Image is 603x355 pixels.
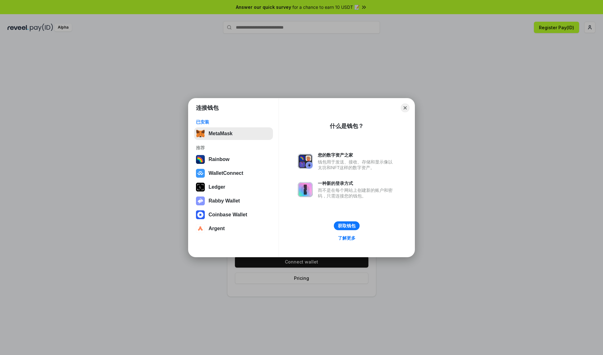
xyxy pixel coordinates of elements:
[318,180,396,186] div: 一种新的登录方式
[209,170,243,176] div: WalletConnect
[194,208,273,221] button: Coinbase Wallet
[196,197,205,205] img: svg+xml,%3Csvg%20xmlns%3D%22http%3A%2F%2Fwww.w3.org%2F2000%2Fsvg%22%20fill%3D%22none%22%20viewBox...
[194,153,273,166] button: Rainbow
[196,119,271,125] div: 已安装
[318,159,396,170] div: 钱包用于发送、接收、存储和显示像以太坊和NFT这样的数字资产。
[196,104,219,112] h1: 连接钱包
[194,195,273,207] button: Rabby Wallet
[209,157,230,162] div: Rainbow
[401,103,410,112] button: Close
[334,234,359,242] a: 了解更多
[209,184,225,190] div: Ledger
[196,155,205,164] img: svg+xml,%3Csvg%20width%3D%22120%22%20height%3D%22120%22%20viewBox%3D%220%200%20120%20120%22%20fil...
[209,198,240,204] div: Rabby Wallet
[194,181,273,193] button: Ledger
[298,154,313,169] img: svg+xml,%3Csvg%20xmlns%3D%22http%3A%2F%2Fwww.w3.org%2F2000%2Fsvg%22%20fill%3D%22none%22%20viewBox...
[196,169,205,178] img: svg+xml,%3Csvg%20width%3D%2228%22%20height%3D%2228%22%20viewBox%3D%220%200%2028%2028%22%20fill%3D...
[338,223,356,229] div: 获取钱包
[196,210,205,219] img: svg+xml,%3Csvg%20width%3D%2228%22%20height%3D%2228%22%20viewBox%3D%220%200%2028%2028%22%20fill%3D...
[338,235,356,241] div: 了解更多
[194,127,273,140] button: MetaMask
[209,131,232,136] div: MetaMask
[318,152,396,158] div: 您的数字资产之家
[196,224,205,233] img: svg+xml,%3Csvg%20width%3D%2228%22%20height%3D%2228%22%20viewBox%3D%220%200%2028%2028%22%20fill%3D...
[318,187,396,199] div: 而不是在每个网站上创建新的账户和密码，只需连接您的钱包。
[196,183,205,191] img: svg+xml,%3Csvg%20xmlns%3D%22http%3A%2F%2Fwww.w3.org%2F2000%2Fsvg%22%20width%3D%2228%22%20height%3...
[330,122,364,130] div: 什么是钱包？
[196,145,271,151] div: 推荐
[209,212,247,218] div: Coinbase Wallet
[334,221,360,230] button: 获取钱包
[196,129,205,138] img: svg+xml,%3Csvg%20fill%3D%22none%22%20height%3D%2233%22%20viewBox%3D%220%200%2035%2033%22%20width%...
[194,222,273,235] button: Argent
[209,226,225,231] div: Argent
[298,182,313,197] img: svg+xml,%3Csvg%20xmlns%3D%22http%3A%2F%2Fwww.w3.org%2F2000%2Fsvg%22%20fill%3D%22none%22%20viewBox...
[194,167,273,180] button: WalletConnect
